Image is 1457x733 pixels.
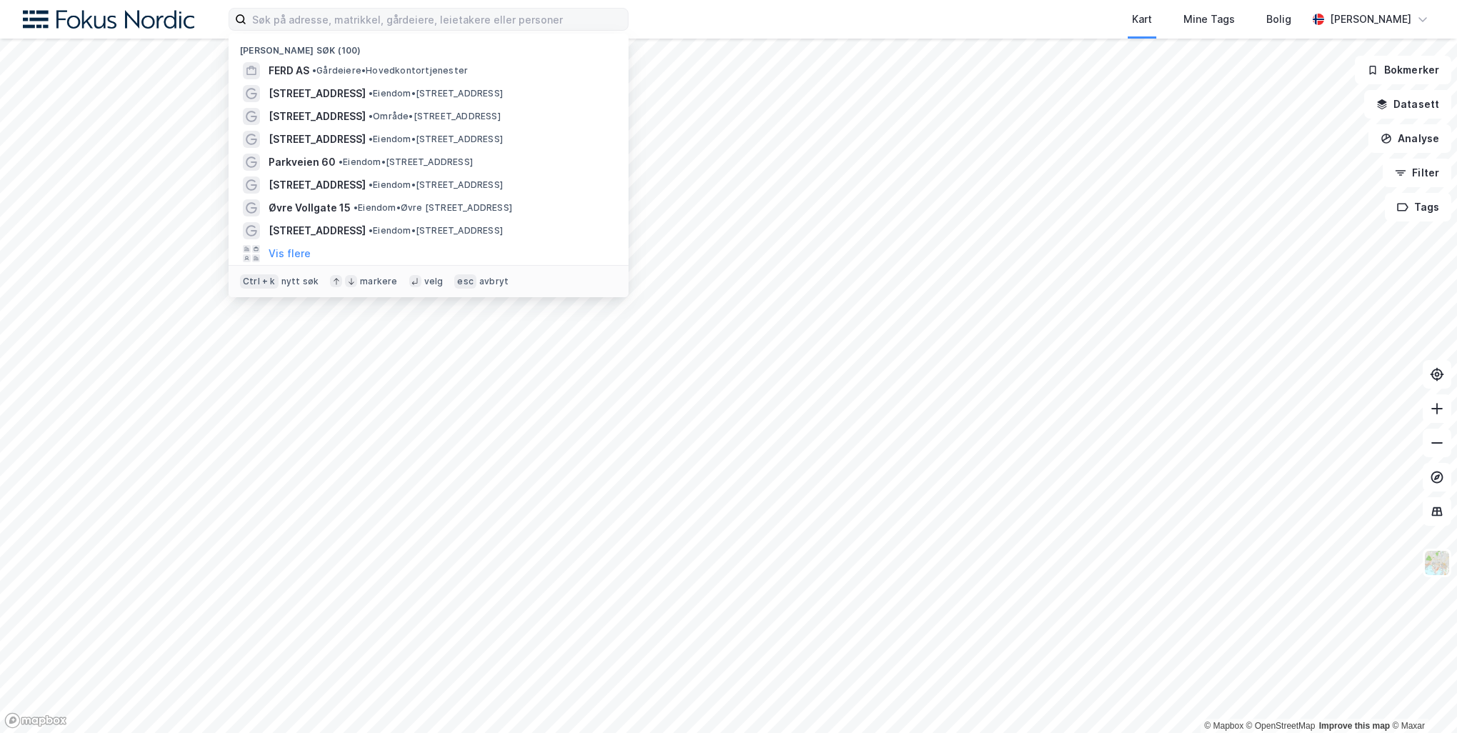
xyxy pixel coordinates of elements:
span: • [369,88,373,99]
span: [STREET_ADDRESS] [269,85,366,102]
a: Mapbox [1204,721,1243,731]
span: [STREET_ADDRESS] [269,176,366,194]
div: velg [424,276,444,287]
button: Tags [1385,193,1451,221]
span: Eiendom • [STREET_ADDRESS] [369,134,503,145]
div: Ctrl + k [240,274,279,289]
span: • [369,111,373,121]
span: • [339,156,343,167]
span: • [369,134,373,144]
span: Område • [STREET_ADDRESS] [369,111,501,122]
span: Eiendom • [STREET_ADDRESS] [369,88,503,99]
img: Z [1423,549,1451,577]
div: [PERSON_NAME] søk (100) [229,34,629,59]
div: Mine Tags [1183,11,1235,28]
div: Kart [1132,11,1152,28]
span: Eiendom • Øvre [STREET_ADDRESS] [354,202,512,214]
a: OpenStreetMap [1246,721,1316,731]
span: FERD AS [269,62,309,79]
span: • [354,202,358,213]
span: Øvre Vollgate 15 [269,199,351,216]
div: [PERSON_NAME] [1330,11,1411,28]
span: • [369,179,373,190]
div: Kontrollprogram for chat [1386,664,1457,733]
div: nytt søk [281,276,319,287]
span: Eiendom • [STREET_ADDRESS] [369,225,503,236]
span: Parkveien 60 [269,154,336,171]
button: Bokmerker [1355,56,1451,84]
img: fokus-nordic-logo.8a93422641609758e4ac.png [23,10,194,29]
input: Søk på adresse, matrikkel, gårdeiere, leietakere eller personer [246,9,628,30]
span: [STREET_ADDRESS] [269,108,366,125]
button: Analyse [1368,124,1451,153]
a: Improve this map [1319,721,1390,731]
a: Mapbox homepage [4,712,67,729]
span: • [312,65,316,76]
span: [STREET_ADDRESS] [269,222,366,239]
div: Bolig [1266,11,1291,28]
div: markere [360,276,397,287]
iframe: Chat Widget [1386,664,1457,733]
span: Eiendom • [STREET_ADDRESS] [339,156,473,168]
span: Gårdeiere • Hovedkontortjenester [312,65,468,76]
span: [STREET_ADDRESS] [269,131,366,148]
div: avbryt [479,276,509,287]
button: Filter [1383,159,1451,187]
button: Vis flere [269,245,311,262]
span: Eiendom • [STREET_ADDRESS] [369,179,503,191]
span: • [369,225,373,236]
button: Datasett [1364,90,1451,119]
div: esc [454,274,476,289]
